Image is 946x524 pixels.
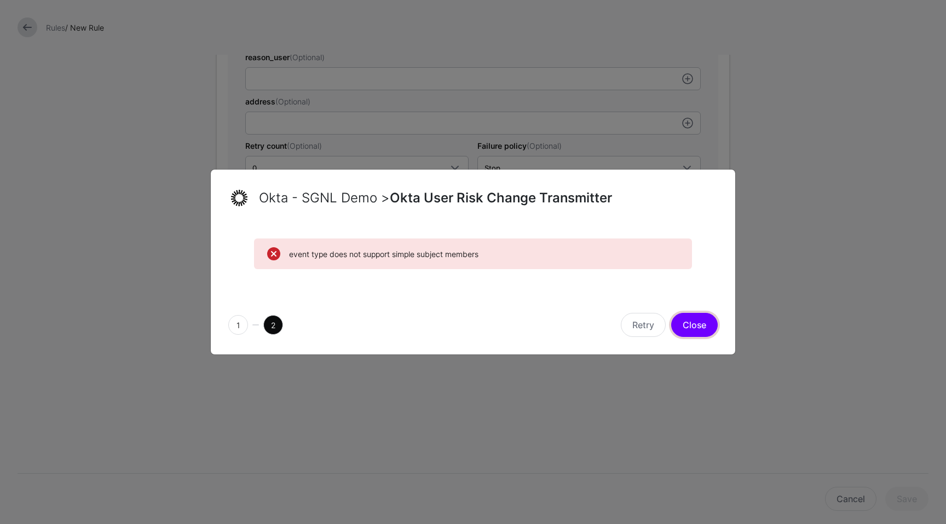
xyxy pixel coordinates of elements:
[259,190,390,206] span: Okta - SGNL Demo >
[228,187,250,209] img: svg+xml;base64,PHN2ZyB3aWR0aD0iNjQiIGhlaWdodD0iNjQiIHZpZXdCb3g9IjAgMCA2NCA2NCIgZmlsbD0ibm9uZSIgeG...
[289,248,679,260] span: event type does not support simple subject members
[263,315,283,335] span: 2
[228,315,248,335] span: 1
[621,313,666,337] button: Retry
[390,190,612,206] span: Okta User Risk Change Transmitter
[671,313,718,337] button: Close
